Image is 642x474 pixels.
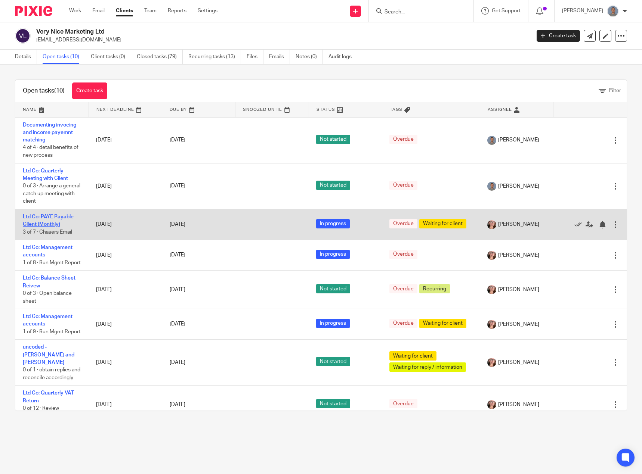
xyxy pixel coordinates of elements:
span: Tags [390,107,402,112]
span: Overdue [389,319,417,328]
span: 1 of 9 · Run Mgmt Report [23,329,81,334]
span: Overdue [389,250,417,259]
img: James%20Headshot.png [487,182,496,191]
a: Ltd Co: Balance Sheet Reivew [23,275,75,288]
span: 3 of 7 · Chasers Email [23,230,72,235]
a: Team [144,7,157,15]
img: James%20Headshot.png [607,5,619,17]
a: Work [69,7,81,15]
a: Documenting invocing and income payemnt matching [23,122,76,143]
span: Not started [316,135,350,144]
span: [DATE] [170,402,185,407]
img: Louise.jpg [487,400,496,409]
span: [DATE] [170,287,185,292]
a: Recurring tasks (13) [188,50,241,64]
img: Pixie [15,6,52,16]
span: [PERSON_NAME] [498,221,539,228]
a: Closed tasks (79) [137,50,183,64]
span: Overdue [389,399,417,408]
span: [PERSON_NAME] [498,286,539,293]
a: Notes (0) [296,50,323,64]
span: Waiting for client [419,219,466,228]
span: Status [317,107,335,112]
img: James%20Headshot.png [487,136,496,145]
a: Ltd Co: Quarterly VAT Return [23,390,74,403]
td: [DATE] [89,209,162,240]
span: [DATE] [170,253,185,258]
a: Audit logs [328,50,357,64]
img: Louise.jpg [487,251,496,260]
a: Emails [269,50,290,64]
a: Details [15,50,37,64]
a: Email [92,7,105,15]
a: Open tasks (10) [43,50,85,64]
span: 0 of 3 · Arrange a general catch up meeting with client [23,183,80,204]
span: 1 of 8 · Run Mgmt Report [23,260,81,265]
td: [DATE] [89,240,162,271]
span: 4 of 4 · detail benefits of new process [23,145,78,158]
span: Waiting for client [389,351,436,361]
a: Reports [168,7,186,15]
span: [PERSON_NAME] [498,401,539,408]
a: Ltd Co: Management accounts [23,314,72,327]
a: Mark as done [574,221,586,228]
span: [DATE] [170,137,185,143]
span: In progress [316,250,350,259]
a: uncoded - [PERSON_NAME] and [PERSON_NAME] [23,344,74,365]
img: Louise.jpg [487,285,496,294]
span: [PERSON_NAME] [498,252,539,259]
span: 0 of 3 · Open balance sheet [23,291,72,304]
span: Not started [316,399,350,408]
img: Louise.jpg [487,220,496,229]
a: Clients [116,7,133,15]
span: Waiting for client [419,319,466,328]
td: [DATE] [89,163,162,209]
span: In progress [316,219,350,228]
span: Overdue [389,135,417,144]
img: Louise.jpg [487,358,496,367]
a: Client tasks (0) [91,50,131,64]
td: [DATE] [89,340,162,386]
td: [DATE] [89,309,162,340]
span: Overdue [389,284,417,293]
td: [DATE] [89,386,162,424]
span: [PERSON_NAME] [498,136,539,144]
p: [PERSON_NAME] [562,7,603,15]
a: Ltd Co: PAYE Payable Client (Monthly) [23,214,74,227]
span: [DATE] [170,360,185,365]
h2: Very Nice Marketing Ltd [36,28,428,36]
span: [PERSON_NAME] [498,359,539,366]
span: Filter [609,88,621,93]
a: Ltd Co: Management accounts [23,245,72,258]
span: Recurring [419,284,450,293]
span: [PERSON_NAME] [498,321,539,328]
span: In progress [316,319,350,328]
span: Overdue [389,219,417,228]
span: Overdue [389,181,417,190]
span: [DATE] [170,222,185,227]
a: Settings [198,7,217,15]
td: [DATE] [89,271,162,309]
input: Search [384,9,451,16]
p: [EMAIL_ADDRESS][DOMAIN_NAME] [36,36,525,44]
td: [DATE] [89,117,162,163]
span: 0 of 1 · obtain replies and reconcile accordingly [23,368,80,381]
span: Not started [316,284,350,293]
a: Ltd Co: Quarterly Meeting with Client [23,168,68,181]
a: Create task [537,30,580,42]
a: Create task [72,82,107,99]
span: [PERSON_NAME] [498,183,539,190]
span: [DATE] [170,184,185,189]
img: Louise.jpg [487,320,496,329]
span: Get Support [492,8,521,13]
span: [DATE] [170,322,185,327]
span: Not started [316,181,350,190]
img: svg%3E [15,28,31,44]
a: Files [247,50,263,64]
span: Snoozed Until [243,107,282,112]
span: Not started [316,357,350,366]
h1: Open tasks [23,87,65,95]
span: (10) [54,88,65,94]
span: 0 of 12 · Review Reconcilation [23,406,59,419]
span: Waiting for reply / information [389,362,466,372]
